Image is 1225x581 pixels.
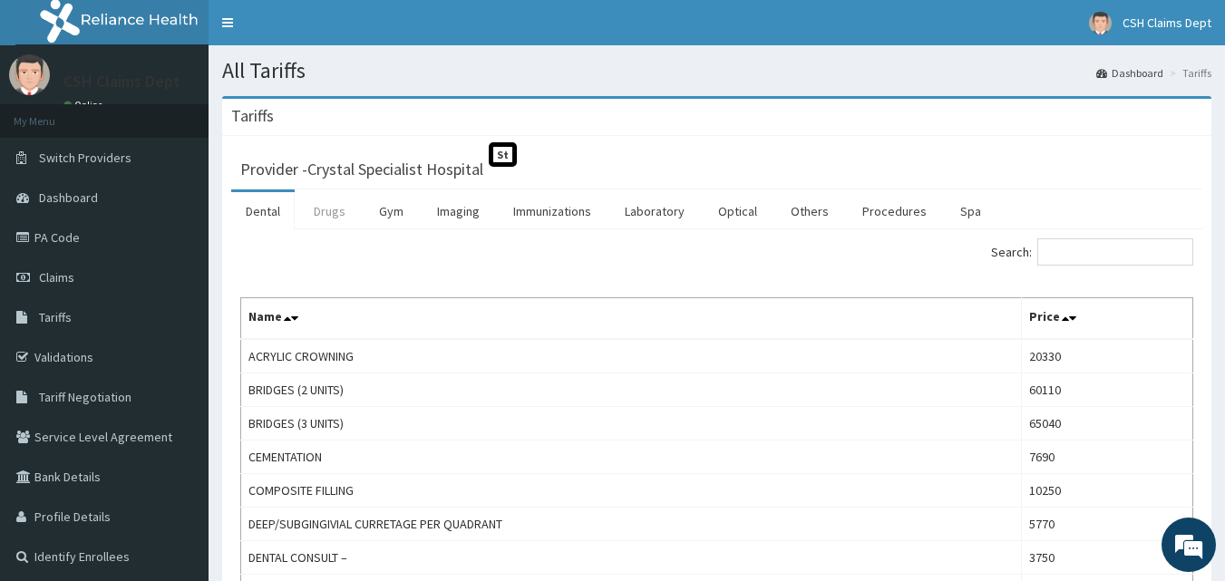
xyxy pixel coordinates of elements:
p: CSH Claims Dept [63,73,180,90]
span: Dashboard [39,189,98,206]
td: DENTAL CONSULT – [241,541,1022,575]
td: CEMENTATION [241,441,1022,474]
td: 3750 [1021,541,1192,575]
td: ACRYLIC CROWNING [241,339,1022,373]
img: User Image [1089,12,1112,34]
a: Drugs [299,192,360,230]
td: BRIDGES (2 UNITS) [241,373,1022,407]
li: Tariffs [1165,65,1211,81]
img: User Image [9,54,50,95]
span: CSH Claims Dept [1123,15,1211,31]
h1: All Tariffs [222,59,1211,82]
a: Others [776,192,843,230]
a: Gym [365,192,418,230]
td: 5770 [1021,508,1192,541]
a: Online [63,99,107,111]
td: DEEP/SUBGINGIVIAL CURRETAGE PER QUADRANT [241,508,1022,541]
td: COMPOSITE FILLING [241,474,1022,508]
span: St [489,142,517,167]
a: Imaging [423,192,494,230]
a: Dental [231,192,295,230]
h3: Tariffs [231,108,274,124]
a: Laboratory [610,192,699,230]
input: Search: [1037,238,1193,266]
span: Tariff Negotiation [39,389,131,405]
h3: Provider - Crystal Specialist Hospital [240,161,483,178]
th: Name [241,298,1022,340]
a: Optical [704,192,772,230]
td: 60110 [1021,373,1192,407]
td: BRIDGES (3 UNITS) [241,407,1022,441]
label: Search: [991,238,1193,266]
a: Spa [946,192,996,230]
a: Immunizations [499,192,606,230]
a: Dashboard [1096,65,1163,81]
td: 10250 [1021,474,1192,508]
span: Switch Providers [39,150,131,166]
td: 7690 [1021,441,1192,474]
a: Procedures [848,192,941,230]
td: 65040 [1021,407,1192,441]
td: 20330 [1021,339,1192,373]
span: Claims [39,269,74,286]
th: Price [1021,298,1192,340]
span: Tariffs [39,309,72,325]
